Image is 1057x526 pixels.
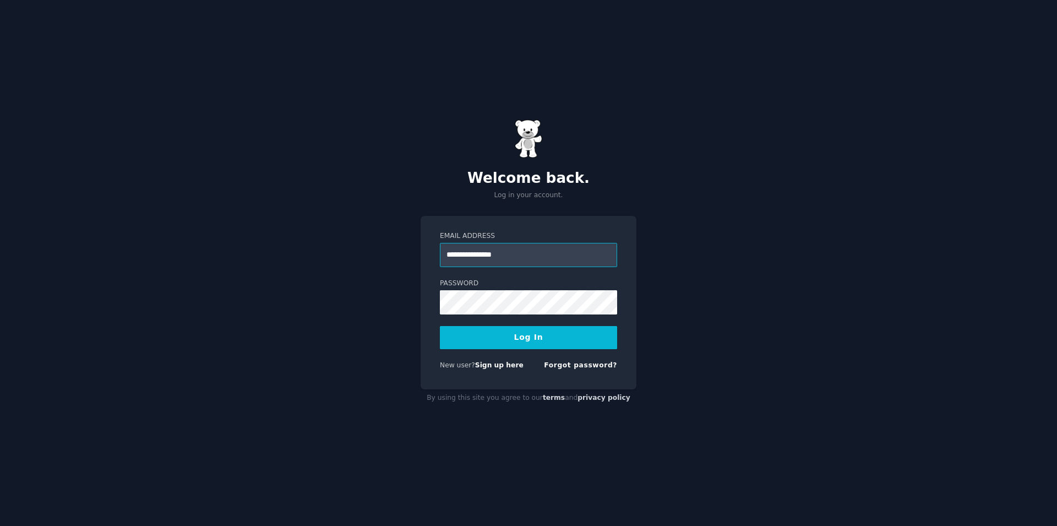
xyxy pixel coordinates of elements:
[475,361,524,369] a: Sign up here
[440,231,617,241] label: Email Address
[421,191,636,200] p: Log in your account.
[421,389,636,407] div: By using this site you agree to our and
[440,361,475,369] span: New user?
[544,361,617,369] a: Forgot password?
[440,326,617,349] button: Log In
[440,279,617,289] label: Password
[515,120,542,158] img: Gummy Bear
[421,170,636,187] h2: Welcome back.
[577,394,630,402] a: privacy policy
[543,394,565,402] a: terms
